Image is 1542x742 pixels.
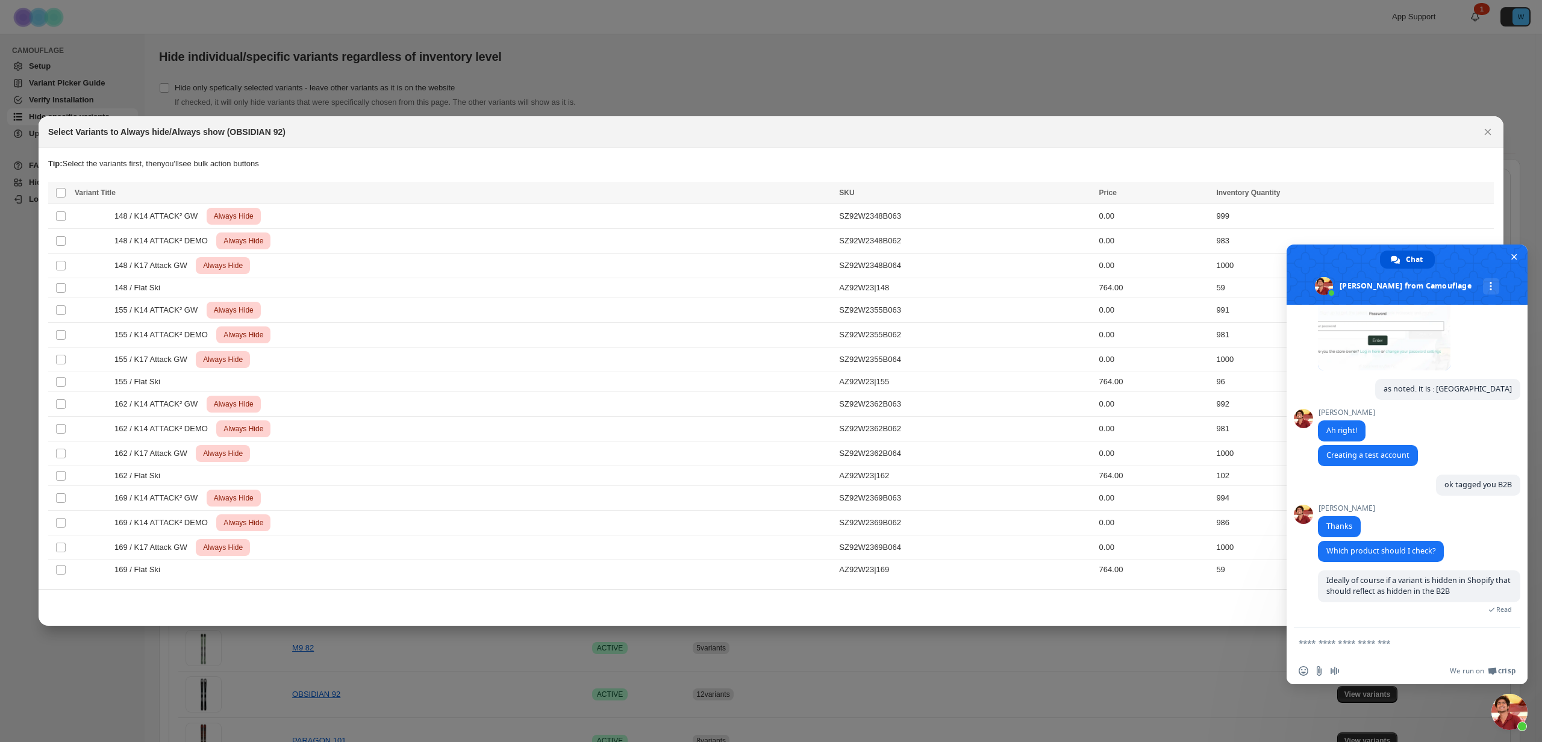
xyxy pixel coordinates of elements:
td: SZ92W2362B062 [835,417,1095,441]
td: SZ92W2355B063 [835,298,1095,323]
span: Thanks [1326,521,1352,531]
span: 148 / Flat Ski [114,282,167,294]
td: 96 [1213,372,1494,392]
td: 764.00 [1096,278,1213,298]
span: Always Hide [201,540,245,555]
td: 0.00 [1096,229,1213,254]
td: 1000 [1213,348,1494,372]
td: 0.00 [1096,348,1213,372]
h2: Select Variants to Always hide/Always show (OBSIDIAN 92) [48,126,286,138]
td: 981 [1213,417,1494,441]
td: 0.00 [1096,204,1213,229]
td: SZ92W2369B064 [835,535,1095,560]
span: Insert an emoji [1299,666,1308,676]
span: Inventory Quantity [1216,189,1280,197]
span: Ideally of course if a variant is hidden in Shopify that should reflect as hidden in the B2B [1326,575,1511,596]
td: SZ92W2362B063 [835,392,1095,417]
td: AZ92W23|162 [835,466,1095,486]
span: 169 / K14 ATTACK² DEMO [114,517,214,529]
td: 1000 [1213,441,1494,466]
td: 0.00 [1096,298,1213,323]
span: Which product should I check? [1326,546,1435,556]
span: Always Hide [221,328,266,342]
td: SZ92W2348B063 [835,204,1095,229]
td: SZ92W2348B064 [835,254,1095,278]
span: Always Hide [211,491,256,505]
td: 1000 [1213,535,1494,560]
p: Select the variants first, then you'll see bulk action buttons [48,158,1494,170]
span: Always Hide [201,352,245,367]
td: 764.00 [1096,372,1213,392]
span: Always Hide [201,258,245,273]
span: 155 / K17 Attack GW [114,354,194,366]
td: 986 [1213,511,1494,535]
span: 155 / Flat Ski [114,376,167,388]
span: 148 / K17 Attack GW [114,260,194,272]
td: 0.00 [1096,441,1213,466]
td: 994 [1213,486,1494,511]
span: Creating a test account [1326,450,1409,460]
td: 992 [1213,392,1494,417]
td: 991 [1213,298,1494,323]
td: 0.00 [1096,417,1213,441]
a: We run onCrisp [1450,666,1515,676]
td: SZ92W2348B062 [835,229,1095,254]
td: 0.00 [1096,511,1213,535]
td: 59 [1213,278,1494,298]
span: 162 / K14 ATTACK² DEMO [114,423,214,435]
span: Ah right! [1326,425,1357,435]
td: SZ92W2369B063 [835,486,1095,511]
td: SZ92W2355B062 [835,323,1095,348]
span: 148 / K14 ATTACK² DEMO [114,235,214,247]
div: Chat [1380,251,1435,269]
span: [PERSON_NAME] [1318,408,1375,417]
td: 59 [1213,560,1494,580]
span: Price [1099,189,1117,197]
span: 169 / K14 ATTACK² GW [114,492,204,504]
td: 0.00 [1096,323,1213,348]
span: as noted. it is : [GEOGRAPHIC_DATA] [1384,384,1512,394]
button: Close [1479,123,1496,140]
span: Variant Title [75,189,116,197]
span: Crisp [1498,666,1515,676]
td: 981 [1213,323,1494,348]
span: Always Hide [201,446,245,461]
td: 0.00 [1096,486,1213,511]
span: Always Hide [221,234,266,248]
span: 148 / K14 ATTACK² GW [114,210,204,222]
div: Close chat [1491,694,1528,730]
span: 155 / K14 ATTACK² DEMO [114,329,214,341]
td: 999 [1213,204,1494,229]
td: AZ92W23|169 [835,560,1095,580]
td: 1000 [1213,254,1494,278]
span: 162 / Flat Ski [114,470,167,482]
span: 169 / Flat Ski [114,564,167,576]
strong: Tip: [48,159,63,168]
td: SZ92W2369B062 [835,511,1095,535]
td: SZ92W2362B064 [835,441,1095,466]
td: 983 [1213,229,1494,254]
span: 155 / K14 ATTACK² GW [114,304,204,316]
td: 102 [1213,466,1494,486]
td: SZ92W2355B064 [835,348,1095,372]
textarea: Compose your message... [1299,638,1489,649]
span: Audio message [1330,666,1340,676]
td: AZ92W23|148 [835,278,1095,298]
span: 162 / K14 ATTACK² GW [114,398,204,410]
td: AZ92W23|155 [835,372,1095,392]
td: 0.00 [1096,392,1213,417]
td: 764.00 [1096,560,1213,580]
span: Read [1496,605,1512,614]
span: Always Hide [221,516,266,530]
td: 0.00 [1096,254,1213,278]
span: 162 / K17 Attack GW [114,447,194,460]
span: Send a file [1314,666,1324,676]
span: [PERSON_NAME] [1318,504,1375,513]
span: Always Hide [221,422,266,436]
span: Close chat [1508,251,1520,263]
span: Always Hide [211,397,256,411]
td: 0.00 [1096,535,1213,560]
span: We run on [1450,666,1484,676]
span: SKU [839,189,854,197]
span: Chat [1406,251,1423,269]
